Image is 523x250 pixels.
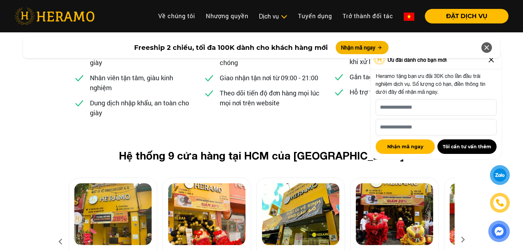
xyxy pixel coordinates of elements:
[404,13,414,21] img: vn-flag.png
[204,73,214,83] img: checked.svg
[491,194,509,212] a: phone-icon
[168,183,245,245] img: heramo-179b-duong-3-thang-2-phuong-11-quan-10
[334,72,344,82] img: checked.svg
[220,73,318,83] p: Giao nhận tận nơi từ 09:00 - 21:00
[376,72,497,96] p: Heramo tặng bạn ưu đãi 30K cho lần đầu trải nghiệm dịch vụ. Số lượng có hạn, điền thông tin dưới ...
[79,149,444,162] h2: Hệ thống 9 cửa hàng tại HCM của [GEOGRAPHIC_DATA]
[74,73,85,83] img: checked.svg
[201,9,254,23] a: Nhượng quyền
[204,88,214,98] img: checked.svg
[90,73,190,92] p: Nhân viên tận tâm, giàu kinh nghiệm
[153,9,201,23] a: Về chúng tôi
[337,9,398,23] a: Trở thành đối tác
[15,8,94,25] img: heramo-logo.png
[74,183,152,245] img: heramo-197-nguyen-van-luong
[376,139,435,154] button: Nhận mã ngay
[496,199,504,206] img: phone-icon
[334,87,344,97] img: checked.svg
[134,43,328,53] span: Freeship 2 chiều, tối đa 100K dành cho khách hàng mới
[420,13,508,19] a: ĐẶT DỊCH VỤ
[437,139,497,154] button: Tôi cần tư vấn thêm
[293,9,337,23] a: Tuyển dụng
[350,87,447,97] p: Hỗ trợ tư vấn trong suốt quá trình
[74,98,85,108] img: checked.svg
[259,12,287,21] div: Dịch vụ
[262,183,339,245] img: heramo-314-le-van-viet-phuong-tang-nhon-phu-b-quan-9
[90,98,190,118] p: Dung dịch nhập khẩu, an toàn cho giày
[336,41,389,54] button: Nhận mã ngay
[220,88,319,108] p: Theo dõi tiến độ đơn hàng mọi lúc mọi nơi trên website
[425,9,508,23] button: ĐẶT DỊCH VỤ
[350,72,439,82] p: Gắn tag, theo dõi từng đôi giày
[356,183,433,245] img: heramo-15a-duong-so-2-phuong-an-khanh-thu-duc
[280,14,287,20] img: subToggleIcon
